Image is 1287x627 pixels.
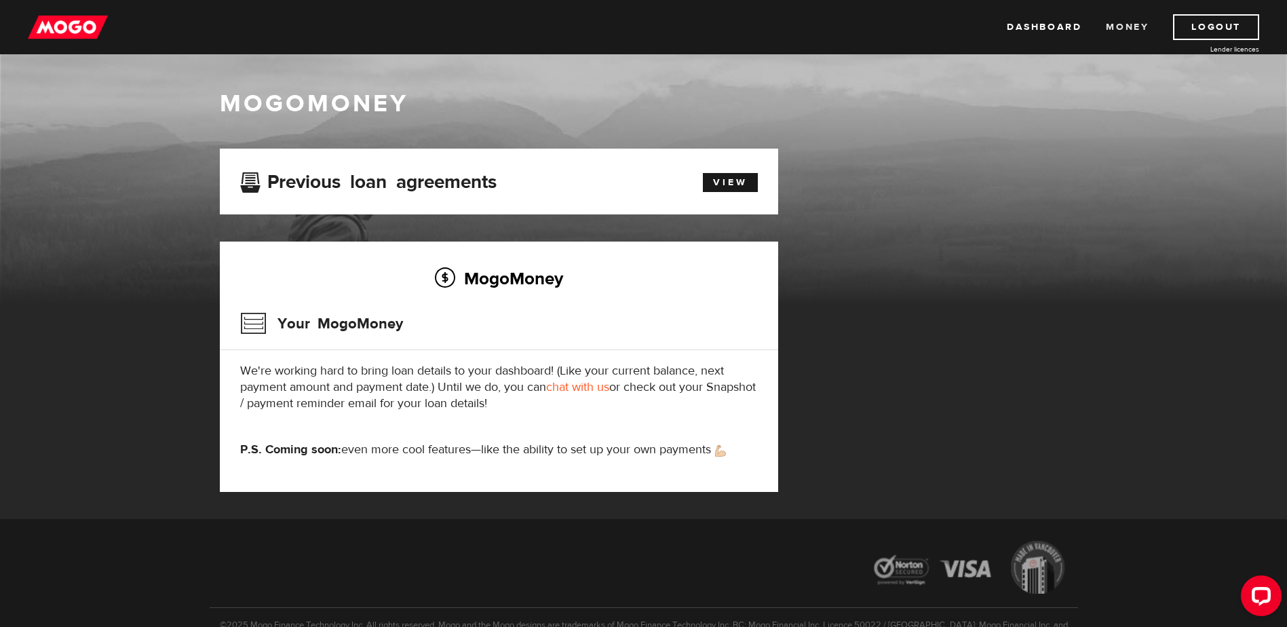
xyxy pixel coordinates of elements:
[1230,570,1287,627] iframe: LiveChat chat widget
[1007,14,1081,40] a: Dashboard
[715,445,726,457] img: strong arm emoji
[703,173,758,192] a: View
[240,171,497,189] h3: Previous loan agreements
[861,531,1078,607] img: legal-icons-92a2ffecb4d32d839781d1b4e4802d7b.png
[240,442,758,458] p: even more cool features—like the ability to set up your own payments
[1157,44,1259,54] a: Lender licences
[240,363,758,412] p: We're working hard to bring loan details to your dashboard! (Like your current balance, next paym...
[240,264,758,292] h2: MogoMoney
[1106,14,1149,40] a: Money
[220,90,1068,118] h1: MogoMoney
[546,379,609,395] a: chat with us
[28,14,108,40] img: mogo_logo-11ee424be714fa7cbb0f0f49df9e16ec.png
[1173,14,1259,40] a: Logout
[240,442,341,457] strong: P.S. Coming soon:
[240,306,403,341] h3: Your MogoMoney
